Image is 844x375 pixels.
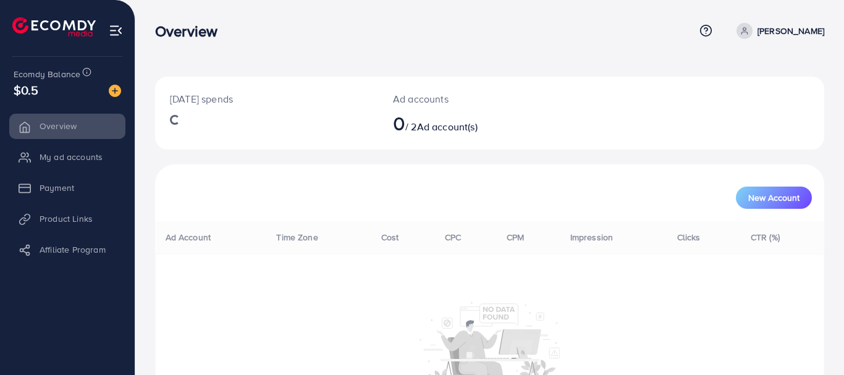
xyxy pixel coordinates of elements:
[155,22,227,40] h3: Overview
[393,111,531,135] h2: / 2
[393,91,531,106] p: Ad accounts
[12,17,96,36] img: logo
[14,81,39,99] span: $0.5
[757,23,824,38] p: [PERSON_NAME]
[109,23,123,38] img: menu
[393,109,405,137] span: 0
[748,193,800,202] span: New Account
[417,120,478,133] span: Ad account(s)
[14,68,80,80] span: Ecomdy Balance
[736,187,812,209] button: New Account
[109,85,121,97] img: image
[732,23,824,39] a: [PERSON_NAME]
[170,91,363,106] p: [DATE] spends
